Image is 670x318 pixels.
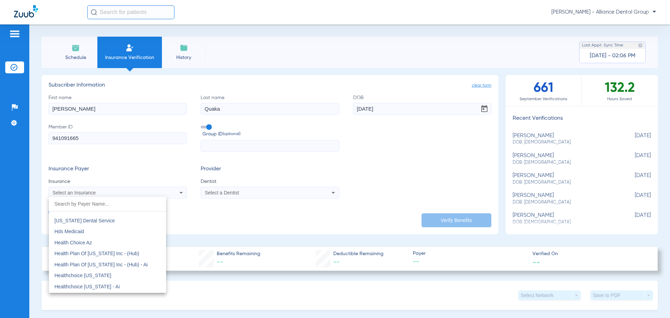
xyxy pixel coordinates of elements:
span: Health Choice Az [54,240,92,245]
span: Health Plan Of [US_STATE] Inc - (Hub) [54,251,139,256]
span: Hds Medicaid [54,229,84,234]
span: Healthchoice [US_STATE] - Ai [54,284,120,289]
input: dropdown search [49,197,166,211]
span: Health Plan Of [US_STATE] Inc - (Hub) - Ai [54,262,148,267]
span: [US_STATE] Dental Service [54,218,115,223]
span: Healthchoice [US_STATE] [54,273,111,278]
